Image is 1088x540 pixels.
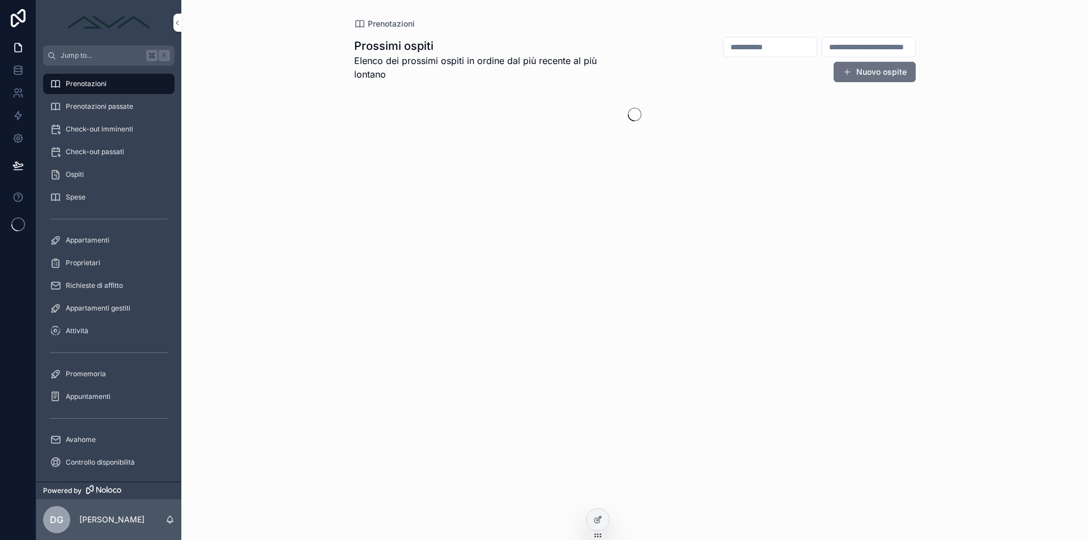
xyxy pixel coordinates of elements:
button: Jump to...K [43,45,175,66]
span: Check-out passati [66,147,124,156]
span: Jump to... [61,51,142,60]
span: Spese [66,193,86,202]
button: Nuovo ospite [834,62,916,82]
span: Ospiti [66,170,84,179]
a: Prenotazioni [354,18,415,29]
span: Avahome [66,435,96,444]
span: Elenco dei prossimi ospiti in ordine dal più recente al più lontano [354,54,630,81]
span: DG [50,513,63,526]
h1: Prossimi ospiti [354,38,630,54]
a: Prenotazioni [43,74,175,94]
span: Attività [66,326,88,335]
span: Promemoria [66,369,106,379]
span: Appuntamenti [66,392,110,401]
span: Check-out imminenti [66,125,133,134]
span: Proprietari [66,258,100,267]
a: Richieste di affitto [43,275,175,296]
a: Check-out passati [43,142,175,162]
a: Appartamenti gestiti [43,298,175,318]
img: App logo [63,14,154,32]
a: Prenotazioni passate [43,96,175,117]
span: Richieste di affitto [66,281,123,290]
a: Appuntamenti [43,386,175,407]
p: [PERSON_NAME] [79,514,144,525]
a: Check-out imminenti [43,119,175,139]
div: scrollable content [36,66,181,482]
a: Spese [43,187,175,207]
span: Appartamenti [66,236,109,245]
span: Prenotazioni passate [66,102,133,111]
a: Attività [43,321,175,341]
a: Controllo disponibilità [43,452,175,473]
span: Controllo disponibilità [66,458,135,467]
a: Ospiti [43,164,175,185]
span: Powered by [43,486,82,495]
a: Proprietari [43,253,175,273]
span: Prenotazioni [368,18,415,29]
a: Avahome [43,430,175,450]
span: Appartamenti gestiti [66,304,130,313]
a: Powered by [36,482,181,499]
a: Appartamenti [43,230,175,250]
a: Promemoria [43,364,175,384]
span: Prenotazioni [66,79,107,88]
span: K [160,51,169,60]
